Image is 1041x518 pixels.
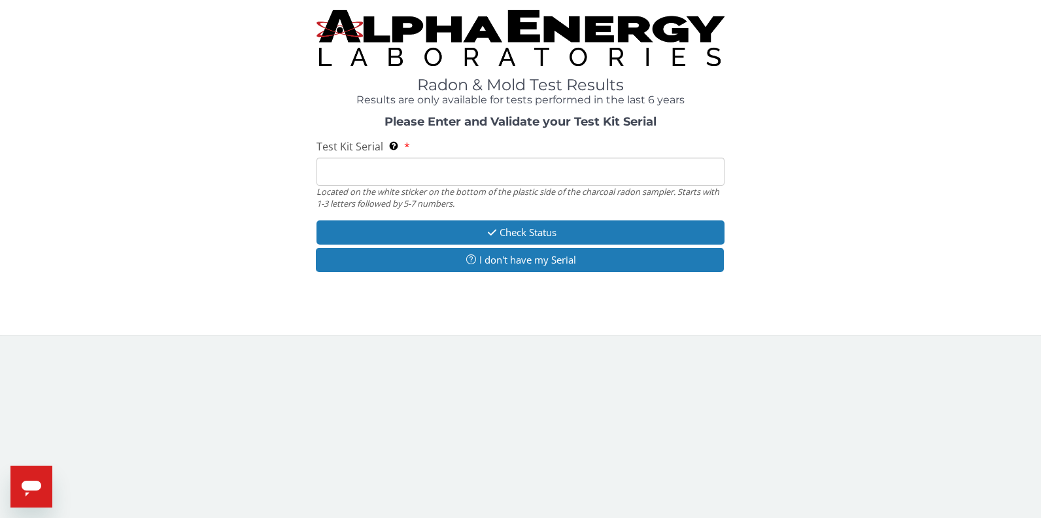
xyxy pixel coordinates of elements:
h4: Results are only available for tests performed in the last 6 years [316,94,725,106]
button: Check Status [316,220,725,245]
span: Test Kit Serial [316,139,383,154]
img: TightCrop.jpg [316,10,725,66]
h1: Radon & Mold Test Results [316,77,725,94]
div: Located on the white sticker on the bottom of the plastic side of the charcoal radon sampler. Sta... [316,186,725,210]
iframe: Button to launch messaging window, conversation in progress [10,466,52,508]
button: I don't have my Serial [316,248,725,272]
strong: Please Enter and Validate your Test Kit Serial [384,114,657,129]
